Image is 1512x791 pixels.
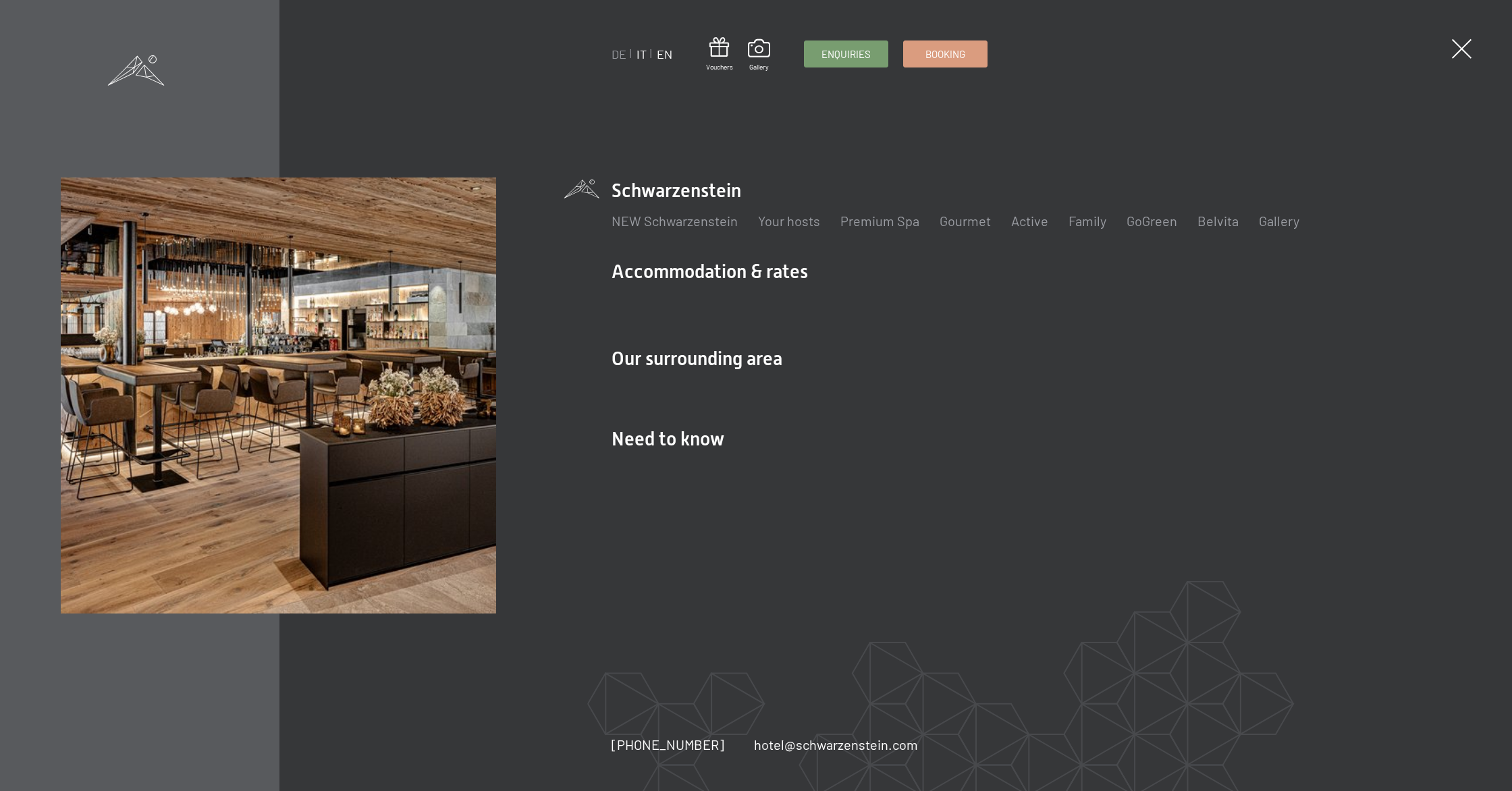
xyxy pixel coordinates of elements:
[925,47,965,61] span: Booking
[758,213,820,229] a: Your hosts
[612,736,724,753] span: [PHONE_NUMBER]
[1069,213,1106,229] a: Family
[637,47,647,61] a: IT
[706,37,733,72] a: Vouchers
[904,41,987,67] a: Booking
[805,41,888,67] a: Enquiries
[748,62,770,72] span: Gallery
[1197,213,1239,229] a: Belvita
[940,213,991,229] a: Gourmet
[1127,213,1177,229] a: GoGreen
[706,62,733,72] span: Vouchers
[612,213,738,229] a: NEW Schwarzenstein
[657,47,672,61] a: EN
[61,178,496,613] img: [Translate to Englisch:]
[612,47,626,61] a: DE
[612,735,724,754] a: [PHONE_NUMBER]
[840,213,919,229] a: Premium Spa
[748,39,770,72] a: Gallery
[754,735,918,754] a: hotel@schwarzenstein.com
[1011,213,1048,229] a: Active
[821,47,871,61] span: Enquiries
[1259,213,1299,229] a: Gallery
